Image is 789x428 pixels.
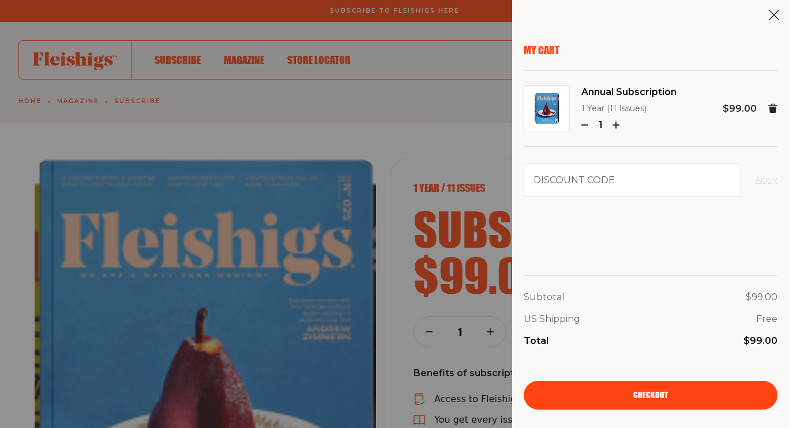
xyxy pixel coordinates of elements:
[755,173,777,187] button: Apply
[581,85,677,100] a: Annual Subscription
[593,118,608,132] p: 1
[746,290,777,305] p: $99.00
[535,93,559,124] img: Annual Subscription Image
[743,334,777,349] p: $99.00
[524,164,741,197] input: Discount code
[756,312,777,327] p: Free
[524,312,580,327] p: US Shipping
[524,44,777,56] p: My Cart
[524,290,565,305] p: Subtotal
[524,334,548,349] p: Total
[723,101,757,116] p: $99.00
[581,102,677,116] p: 1 Year (11 Issues)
